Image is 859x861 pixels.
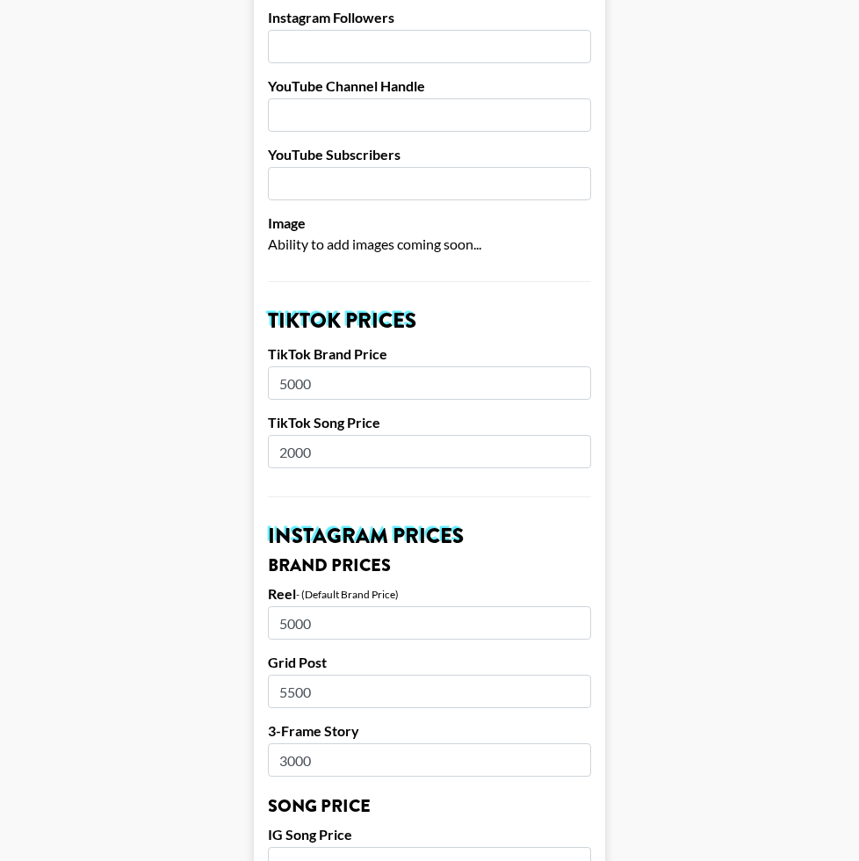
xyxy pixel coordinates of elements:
[268,654,591,671] label: Grid Post
[268,146,591,163] label: YouTube Subscribers
[268,525,591,546] h2: Instagram Prices
[268,722,591,740] label: 3-Frame Story
[268,214,591,232] label: Image
[268,235,481,252] span: Ability to add images coming soon...
[268,310,591,331] h2: TikTok Prices
[268,414,591,431] label: TikTok Song Price
[268,345,591,363] label: TikTok Brand Price
[268,557,591,575] h3: Brand Prices
[296,588,399,601] div: - (Default Brand Price)
[268,9,591,26] label: Instagram Followers
[268,826,591,843] label: IG Song Price
[268,77,591,95] label: YouTube Channel Handle
[268,585,296,603] label: Reel
[268,798,591,815] h3: Song Price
